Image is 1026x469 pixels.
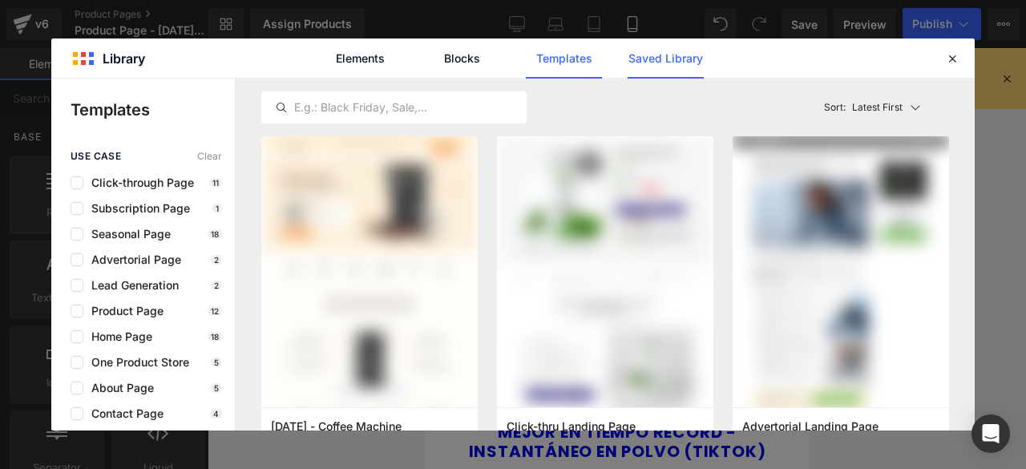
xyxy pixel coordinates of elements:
[83,356,189,369] span: One Product Store
[628,38,704,79] a: Saved Library
[526,38,602,79] a: Templates
[89,48,296,255] img: YERBA MAGIC PEACH 3 EN 1 - LUCE MEJOR EN TIEMPO RECORD - INSTANTÁNEO EN POLVO (TIKTOK)
[209,178,222,188] p: 11
[211,383,222,393] p: 5
[262,98,526,117] input: E.g.: Black Friday, Sale,...
[271,419,402,434] span: Thanksgiving - Coffee Machine
[83,228,171,241] span: Seasonal Page
[208,332,222,342] p: 18
[83,407,164,420] span: Contact Page
[824,102,846,113] span: Sort:
[198,419,267,441] span: $84,900.00
[211,358,222,367] p: 5
[424,38,500,79] a: Blocks
[83,382,154,394] span: About Page
[210,409,222,418] p: 4
[83,176,194,189] span: Click-through Page
[211,281,222,290] p: 2
[211,255,222,265] p: 2
[83,330,152,343] span: Home Page
[22,269,102,349] img: YERBA MAGIC PEACH 3 EN 1 - LUCE MEJOR EN TIEMPO RECORD - INSTANTÁNEO EN POLVO (TIKTOK)
[507,419,636,434] span: Click-thru Landing Page
[22,269,107,354] a: YERBA MAGIC PEACH 3 EN 1 - LUCE MEJOR EN TIEMPO RECORD - INSTANTÁNEO EN POLVO (TIKTOK)
[208,229,222,239] p: 18
[852,100,903,115] p: Latest First
[83,305,164,317] span: Product Page
[20,355,365,413] a: YERBA MAGIC PEACH 3 EN 1 - LUCE MEJOR EN TIEMPO RECORD - INSTANTÁNEO EN POLVO (TIKTOK)
[53,45,167,63] span: Assign a product
[322,38,398,79] a: Elements
[83,253,181,266] span: Advertorial Page
[71,98,235,122] p: Templates
[212,204,222,213] p: 1
[83,202,190,215] span: Subscription Page
[742,419,879,434] span: Advertorial Landing Page
[71,151,121,162] span: use case
[197,151,222,162] span: Clear
[818,91,950,123] button: Latest FirstSort:Latest First
[53,45,362,83] span: and use this template to present it on live store
[83,279,179,292] span: Lead Generation
[208,306,222,316] p: 12
[971,414,1010,453] div: Open Intercom Messenger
